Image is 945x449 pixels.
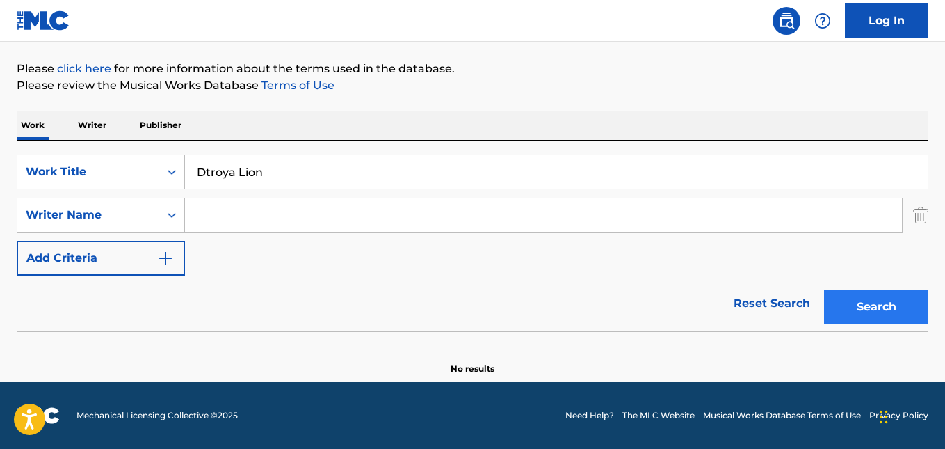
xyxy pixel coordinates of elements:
img: Delete Criterion [913,198,928,233]
a: Privacy Policy [869,409,928,422]
a: Terms of Use [259,79,334,92]
form: Search Form [17,155,928,331]
a: Log In [845,3,928,38]
img: 9d2ae6d4665cec9f34b9.svg [157,250,174,267]
p: Work [17,111,49,140]
span: Mechanical Licensing Collective © 2025 [76,409,238,422]
a: Musical Works Database Terms of Use [703,409,861,422]
div: Work Title [26,164,151,180]
p: Please for more information about the terms used in the database. [17,61,928,77]
div: Writer Name [26,207,151,223]
img: logo [17,407,60,424]
div: Help [809,7,837,35]
p: Please review the Musical Works Database [17,77,928,94]
div: Arrastrar [880,396,888,438]
a: click here [57,62,111,75]
a: The MLC Website [622,409,695,422]
button: Search [824,290,928,324]
iframe: Chat Widget [875,382,945,449]
button: Add Criteria [17,241,185,276]
p: Publisher [136,111,186,140]
p: Writer [74,111,111,140]
p: No results [451,346,494,375]
div: Widget de chat [875,382,945,449]
img: MLC Logo [17,10,70,31]
img: search [778,13,795,29]
a: Public Search [773,7,800,35]
img: help [814,13,831,29]
a: Need Help? [565,409,614,422]
a: Reset Search [727,288,817,319]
